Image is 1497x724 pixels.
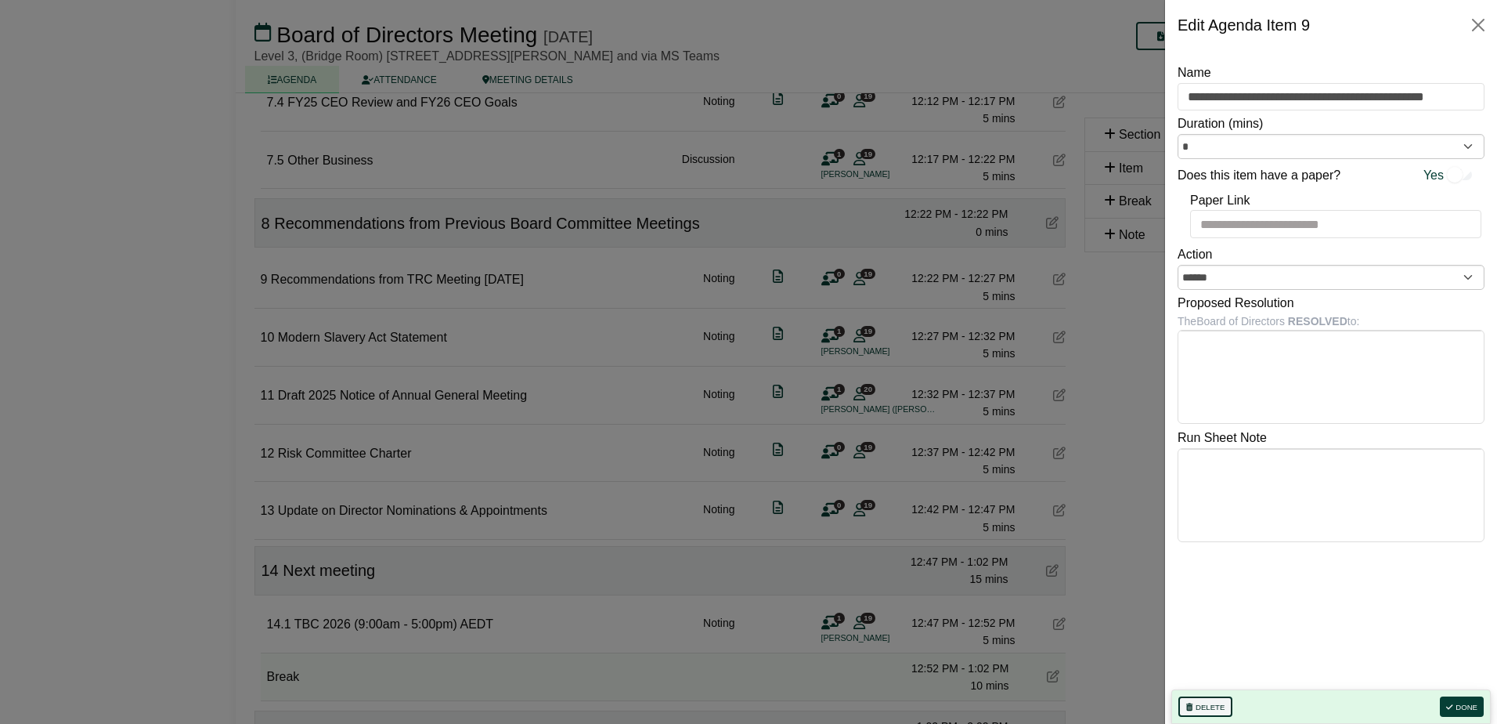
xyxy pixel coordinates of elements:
div: The Board of Directors to: [1178,313,1484,330]
div: Edit Agenda Item 9 [1178,13,1310,38]
button: Done [1440,697,1484,717]
label: Duration (mins) [1178,114,1263,134]
b: RESOLVED [1288,315,1347,328]
button: Delete [1178,697,1232,717]
label: Name [1178,63,1211,83]
label: Action [1178,244,1212,265]
label: Run Sheet Note [1178,428,1267,448]
label: Does this item have a paper? [1178,165,1340,186]
span: Yes [1423,165,1444,186]
label: Proposed Resolution [1178,293,1294,313]
label: Paper Link [1190,190,1250,211]
button: Close [1466,13,1491,38]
